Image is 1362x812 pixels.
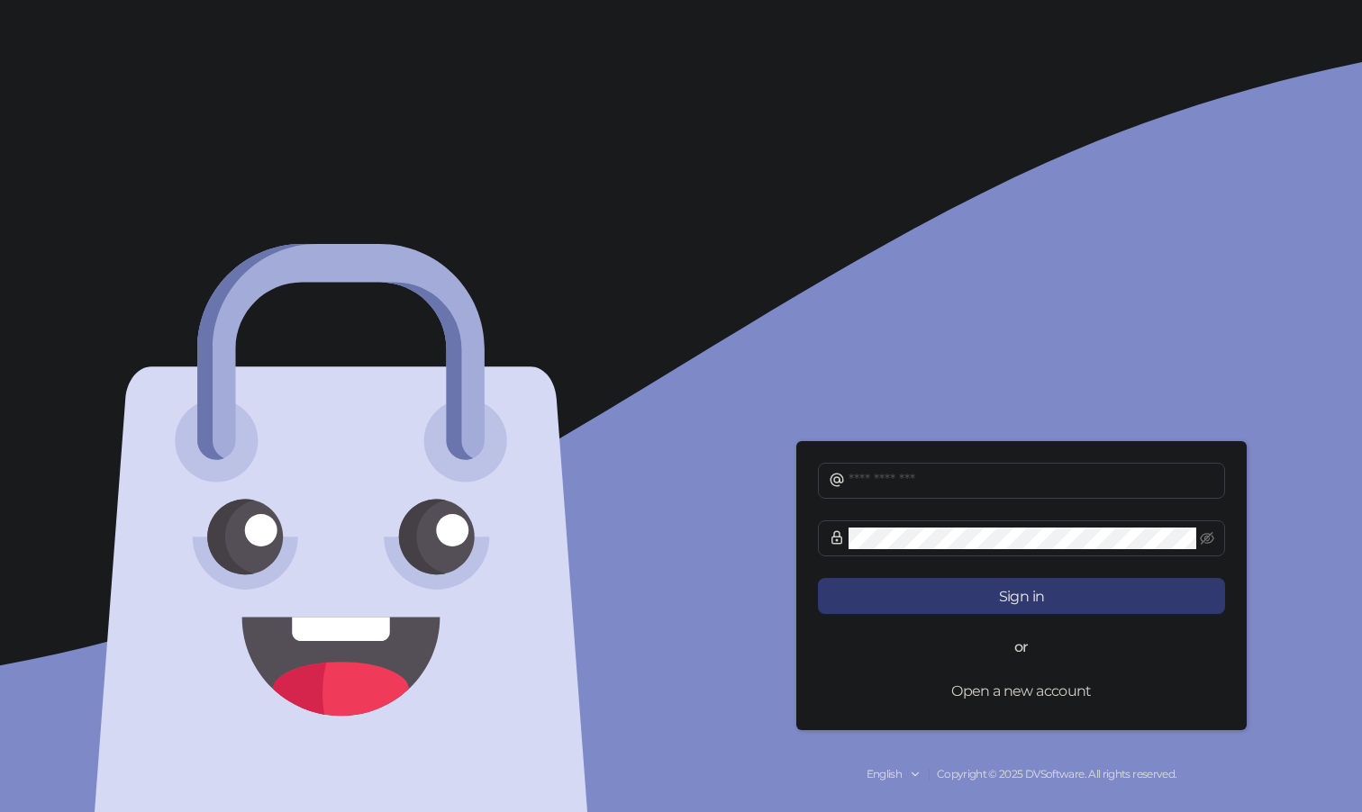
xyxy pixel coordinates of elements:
span: eye-invisible [1200,531,1214,546]
button: Sign in [818,578,1225,614]
div: English [867,766,903,783]
img: logo-face.svg [88,244,594,812]
div: Copyright © 2025 DVSoftware. All rights reserved. [681,766,1362,783]
span: or [1000,636,1043,658]
button: Open a new account [818,672,1225,708]
a: Open a new account [818,683,1225,699]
